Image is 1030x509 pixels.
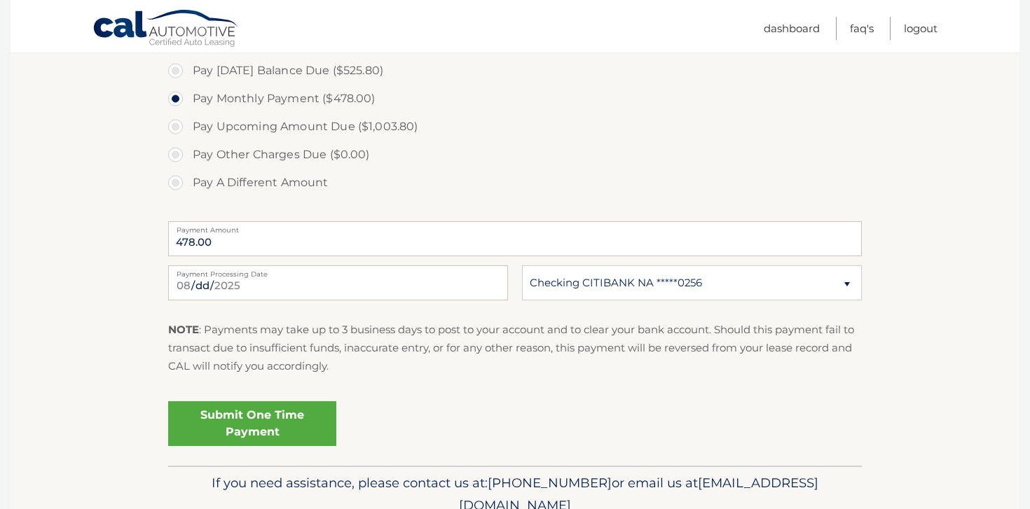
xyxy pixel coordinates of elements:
[168,321,862,376] p: : Payments may take up to 3 business days to post to your account and to clear your bank account....
[168,113,862,141] label: Pay Upcoming Amount Due ($1,003.80)
[168,169,862,197] label: Pay A Different Amount
[168,265,508,277] label: Payment Processing Date
[168,401,336,446] a: Submit One Time Payment
[168,141,862,169] label: Pay Other Charges Due ($0.00)
[168,221,862,256] input: Payment Amount
[850,17,874,40] a: FAQ's
[168,265,508,300] input: Payment Date
[168,85,862,113] label: Pay Monthly Payment ($478.00)
[168,57,862,85] label: Pay [DATE] Balance Due ($525.80)
[764,17,820,40] a: Dashboard
[168,221,862,232] label: Payment Amount
[488,475,612,491] span: [PHONE_NUMBER]
[904,17,938,40] a: Logout
[168,323,199,336] strong: NOTE
[92,9,240,50] a: Cal Automotive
